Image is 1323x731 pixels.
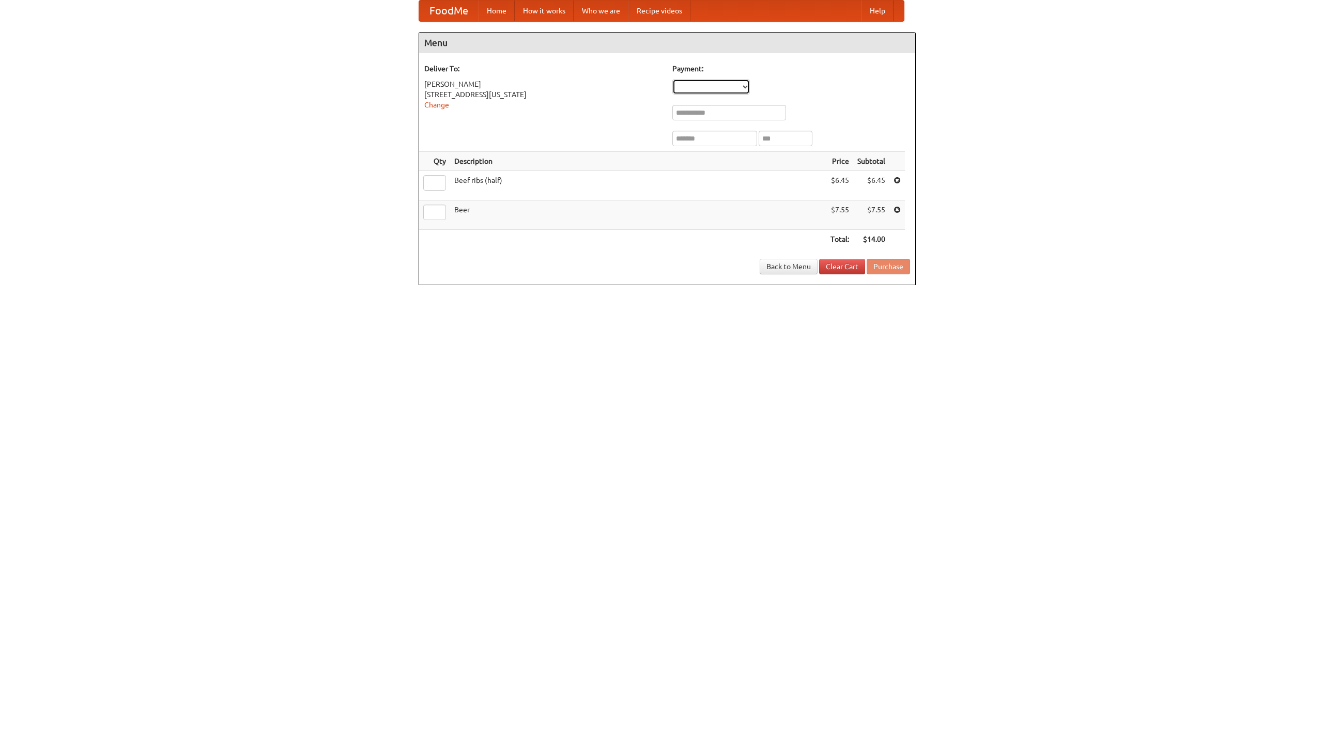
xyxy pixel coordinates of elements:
[419,1,479,21] a: FoodMe
[760,259,818,274] a: Back to Menu
[826,171,853,200] td: $6.45
[424,64,662,74] h5: Deliver To:
[853,200,889,230] td: $7.55
[479,1,515,21] a: Home
[862,1,894,21] a: Help
[826,200,853,230] td: $7.55
[574,1,628,21] a: Who we are
[628,1,690,21] a: Recipe videos
[424,101,449,109] a: Change
[515,1,574,21] a: How it works
[424,79,662,89] div: [PERSON_NAME]
[419,152,450,171] th: Qty
[826,152,853,171] th: Price
[450,200,826,230] td: Beer
[853,171,889,200] td: $6.45
[419,33,915,53] h4: Menu
[853,152,889,171] th: Subtotal
[450,152,826,171] th: Description
[424,89,662,100] div: [STREET_ADDRESS][US_STATE]
[672,64,910,74] h5: Payment:
[867,259,910,274] button: Purchase
[450,171,826,200] td: Beef ribs (half)
[819,259,865,274] a: Clear Cart
[826,230,853,249] th: Total:
[853,230,889,249] th: $14.00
